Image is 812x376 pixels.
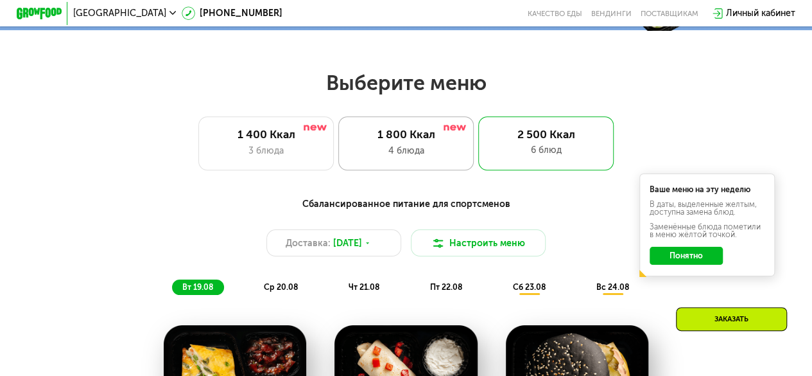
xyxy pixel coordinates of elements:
button: Настроить меню [411,229,546,256]
span: пт 22.08 [430,282,462,292]
div: 6 блюд [490,143,602,157]
span: чт 21.08 [349,282,379,292]
span: [DATE] [333,237,362,250]
div: Сбалансированное питание для спортсменов [72,197,739,211]
span: вт 19.08 [182,282,213,292]
span: [GEOGRAPHIC_DATA] [73,9,166,18]
a: [PHONE_NUMBER] [182,6,282,20]
span: ср 20.08 [264,282,298,292]
div: 4 блюда [350,144,462,157]
div: 3 блюда [211,144,322,157]
div: Личный кабинет [726,6,795,20]
div: 2 500 Ккал [490,128,602,141]
div: 1 800 Ккал [350,128,462,141]
span: Доставка: [286,237,331,250]
div: Ваше меню на эту неделю [650,186,764,193]
a: Качество еды [528,9,582,18]
span: вс 24.08 [596,282,628,292]
button: Понятно [650,247,722,265]
div: В даты, выделенные желтым, доступна замена блюд. [650,201,764,217]
a: Вендинги [591,9,632,18]
div: Заказать [676,307,787,331]
span: сб 23.08 [512,282,545,292]
div: 1 400 Ккал [211,128,322,141]
div: Заменённые блюда пометили в меню жёлтой точкой. [650,223,764,239]
div: поставщикам [641,9,698,18]
h2: Выберите меню [36,70,776,96]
